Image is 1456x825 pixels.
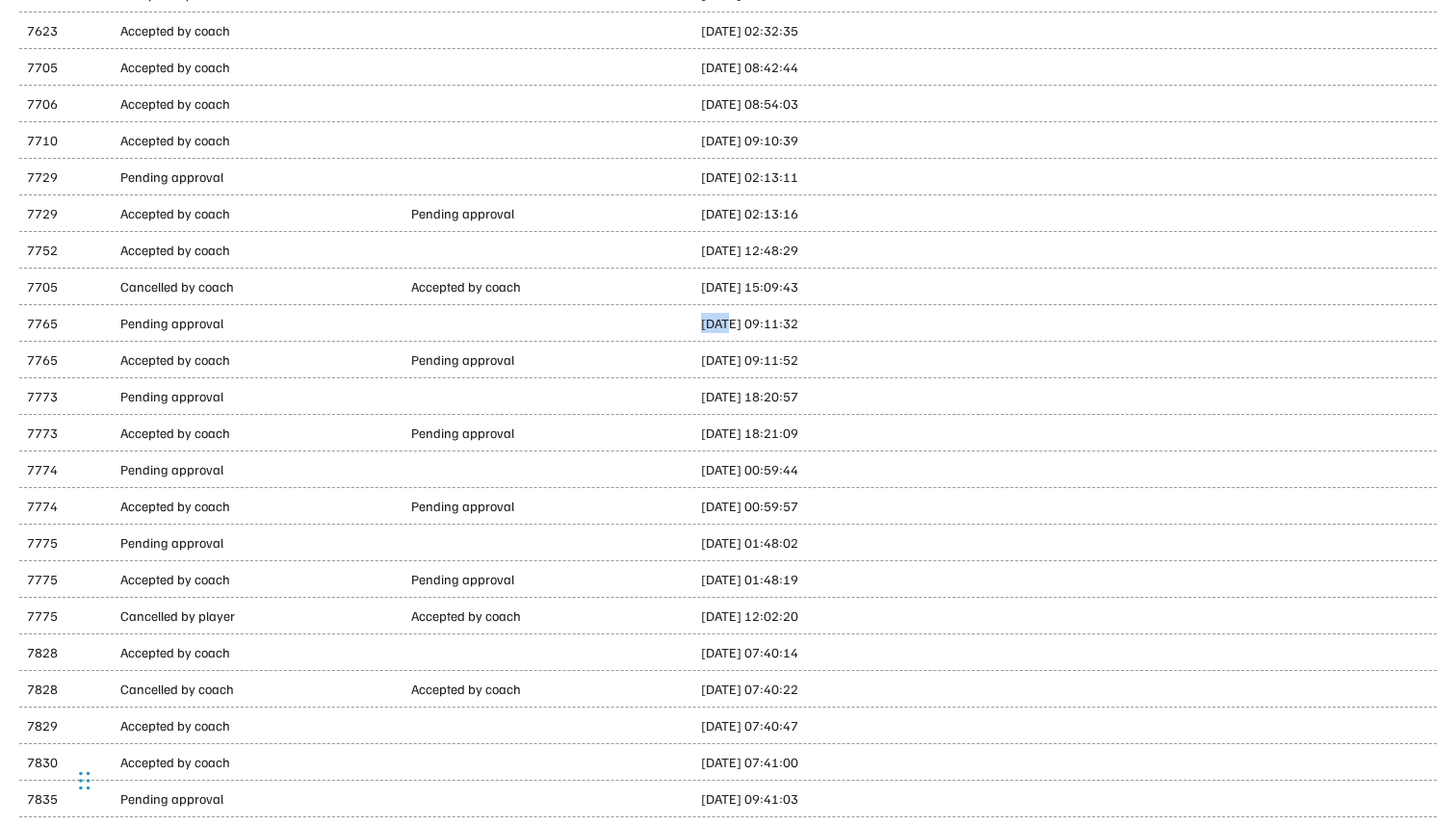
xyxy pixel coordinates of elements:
[27,532,111,553] div: 7775
[411,496,691,516] div: Pending approval
[120,20,401,40] div: Accepted by coach
[701,313,1037,333] div: [DATE] 09:11:32
[27,167,111,187] div: 7729
[27,715,111,735] div: 7829
[701,349,1037,370] div: [DATE] 09:11:52
[120,57,401,77] div: Accepted by coach
[27,313,111,333] div: 7765
[701,569,1037,589] div: [DATE] 01:48:19
[701,130,1037,150] div: [DATE] 09:10:39
[701,606,1037,626] div: [DATE] 12:02:20
[120,679,401,699] div: Cancelled by coach
[411,349,691,370] div: Pending approval
[701,386,1037,406] div: [DATE] 18:20:57
[27,203,111,223] div: 7729
[120,130,401,150] div: Accepted by coach
[120,642,401,662] div: Accepted by coach
[120,203,401,223] div: Accepted by coach
[27,606,111,626] div: 7775
[411,203,691,223] div: Pending approval
[27,130,111,150] div: 7710
[120,167,401,187] div: Pending approval
[701,240,1037,260] div: [DATE] 12:48:29
[27,57,111,77] div: 7705
[701,276,1037,296] div: [DATE] 15:09:43
[120,532,401,553] div: Pending approval
[701,57,1037,77] div: [DATE] 08:42:44
[120,349,401,370] div: Accepted by coach
[120,423,401,443] div: Accepted by coach
[701,203,1037,223] div: [DATE] 02:13:16
[120,240,401,260] div: Accepted by coach
[701,167,1037,187] div: [DATE] 02:13:11
[27,459,111,479] div: 7774
[120,386,401,406] div: Pending approval
[411,606,691,626] div: Accepted by coach
[120,569,401,589] div: Accepted by coach
[701,20,1037,40] div: [DATE] 02:32:35
[120,276,401,296] div: Cancelled by coach
[701,752,1037,772] div: [DATE] 07:41:00
[27,642,111,662] div: 7828
[120,459,401,479] div: Pending approval
[411,569,691,589] div: Pending approval
[701,459,1037,479] div: [DATE] 00:59:44
[27,496,111,516] div: 7774
[701,93,1037,114] div: [DATE] 08:54:03
[120,93,401,114] div: Accepted by coach
[27,569,111,589] div: 7775
[27,423,111,443] div: 7773
[701,679,1037,699] div: [DATE] 07:40:22
[27,386,111,406] div: 7773
[27,276,111,296] div: 7705
[120,606,401,626] div: Cancelled by player
[120,715,401,735] div: Accepted by coach
[27,240,111,260] div: 7752
[411,276,691,296] div: Accepted by coach
[120,313,401,333] div: Pending approval
[27,93,111,114] div: 7706
[27,20,111,40] div: 7623
[120,752,401,772] div: Accepted by coach
[120,788,401,809] div: Pending approval
[411,679,691,699] div: Accepted by coach
[411,423,691,443] div: Pending approval
[27,679,111,699] div: 7828
[701,788,1037,809] div: [DATE] 09:41:03
[701,715,1037,735] div: [DATE] 07:40:47
[701,532,1037,553] div: [DATE] 01:48:02
[701,423,1037,443] div: [DATE] 18:21:09
[27,349,111,370] div: 7765
[701,642,1037,662] div: [DATE] 07:40:14
[701,496,1037,516] div: [DATE] 00:59:57
[120,496,401,516] div: Accepted by coach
